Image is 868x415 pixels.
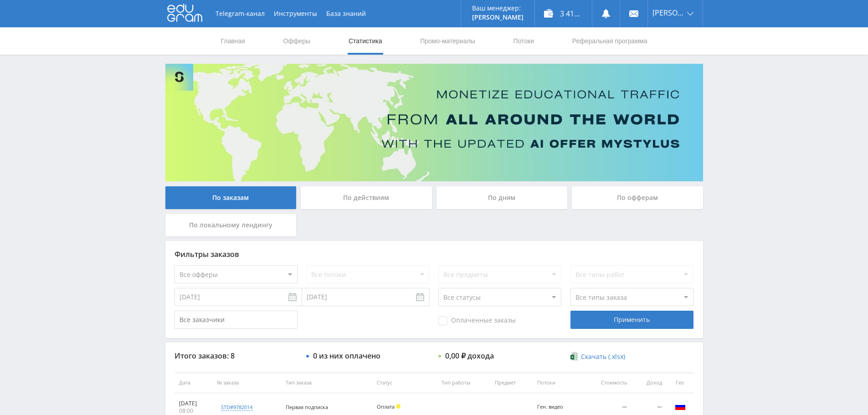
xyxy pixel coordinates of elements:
a: Потоки [512,27,535,55]
img: Banner [165,64,703,181]
a: Статистика [348,27,383,55]
a: Реферальная программа [571,27,648,55]
div: По заказам [165,186,297,209]
div: По действиям [301,186,432,209]
p: [PERSON_NAME] [472,14,524,21]
div: Фильтры заказов [175,250,694,258]
div: Применить [570,311,693,329]
span: Оплаченные заказы [438,316,516,325]
div: По дням [437,186,568,209]
span: [PERSON_NAME] [652,9,684,16]
a: Главная [220,27,246,55]
a: Промо-материалы [419,27,476,55]
div: По офферам [572,186,703,209]
div: По локальному лендингу [165,214,297,236]
p: Ваш менеджер: [472,5,524,12]
a: Офферы [282,27,312,55]
input: Все заказчики [175,311,298,329]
